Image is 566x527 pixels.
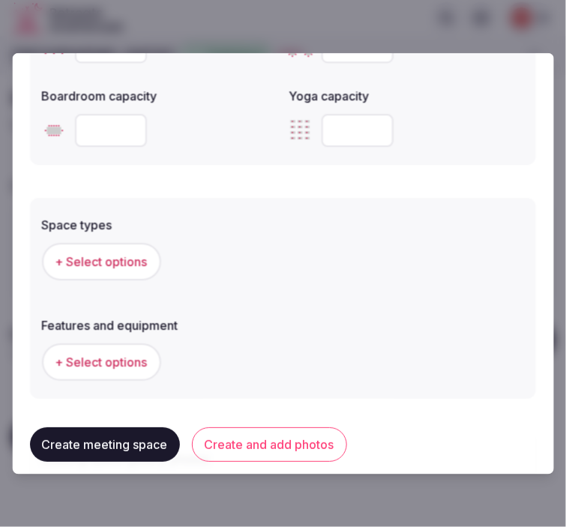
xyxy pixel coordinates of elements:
button: + Select options [42,343,161,381]
button: Create and add photos [192,428,347,463]
label: Features and equipment [42,319,524,331]
label: Boardroom capacity [42,89,277,101]
button: Create meeting space [30,428,180,463]
label: Yoga capacity [289,89,525,101]
span: + Select options [55,253,148,269]
label: Space types [42,218,524,230]
span: + Select options [55,354,148,370]
button: + Select options [42,242,161,280]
